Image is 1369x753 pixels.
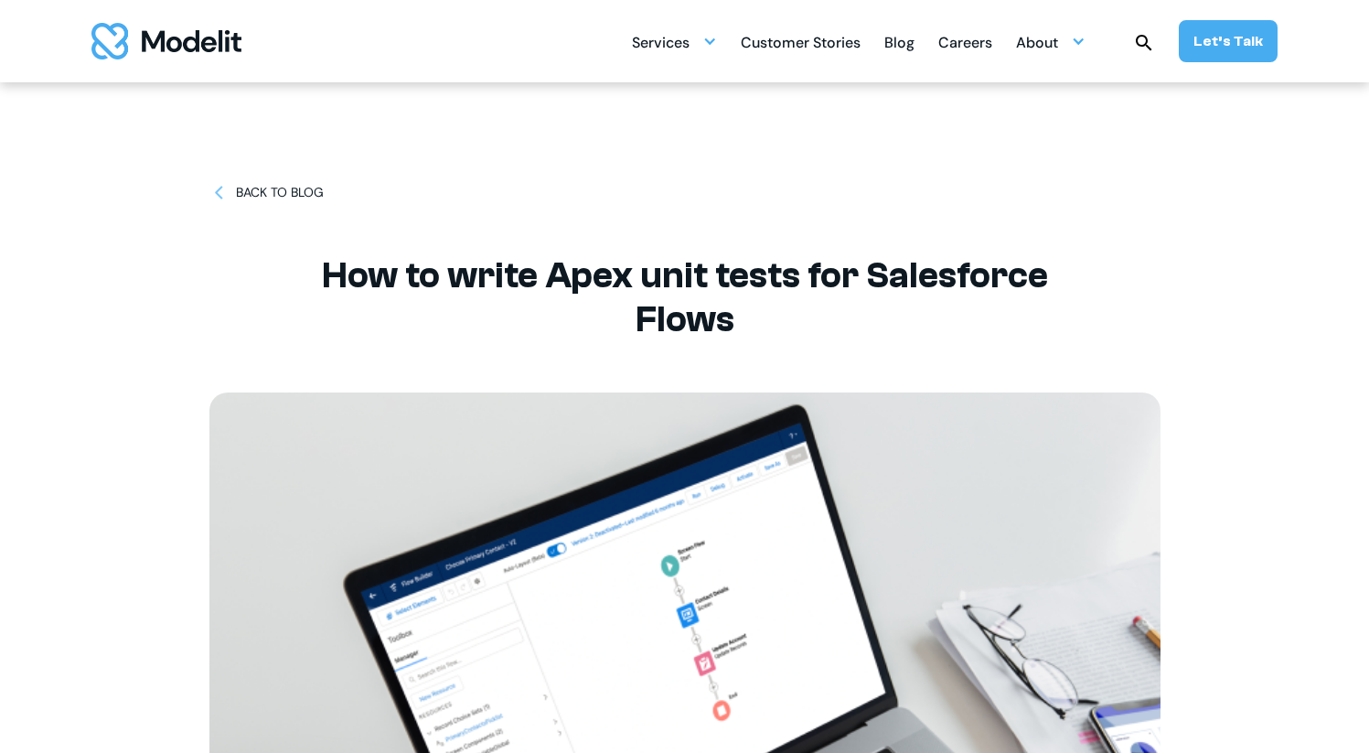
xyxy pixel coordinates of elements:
a: Let’s Talk [1179,20,1278,62]
div: BACK TO BLOG [236,183,324,202]
h1: How to write Apex unit tests for Salesforce Flows [273,253,1096,341]
a: home [91,23,241,59]
div: About [1016,27,1058,62]
img: modelit logo [91,23,241,59]
div: Services [632,27,690,62]
div: Services [632,24,717,59]
div: Blog [884,27,914,62]
a: BACK TO BLOG [209,183,324,202]
div: Let’s Talk [1193,31,1263,51]
div: Careers [938,27,992,62]
a: Careers [938,24,992,59]
div: About [1016,24,1086,59]
a: Customer Stories [741,24,861,59]
div: Customer Stories [741,27,861,62]
a: Blog [884,24,914,59]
